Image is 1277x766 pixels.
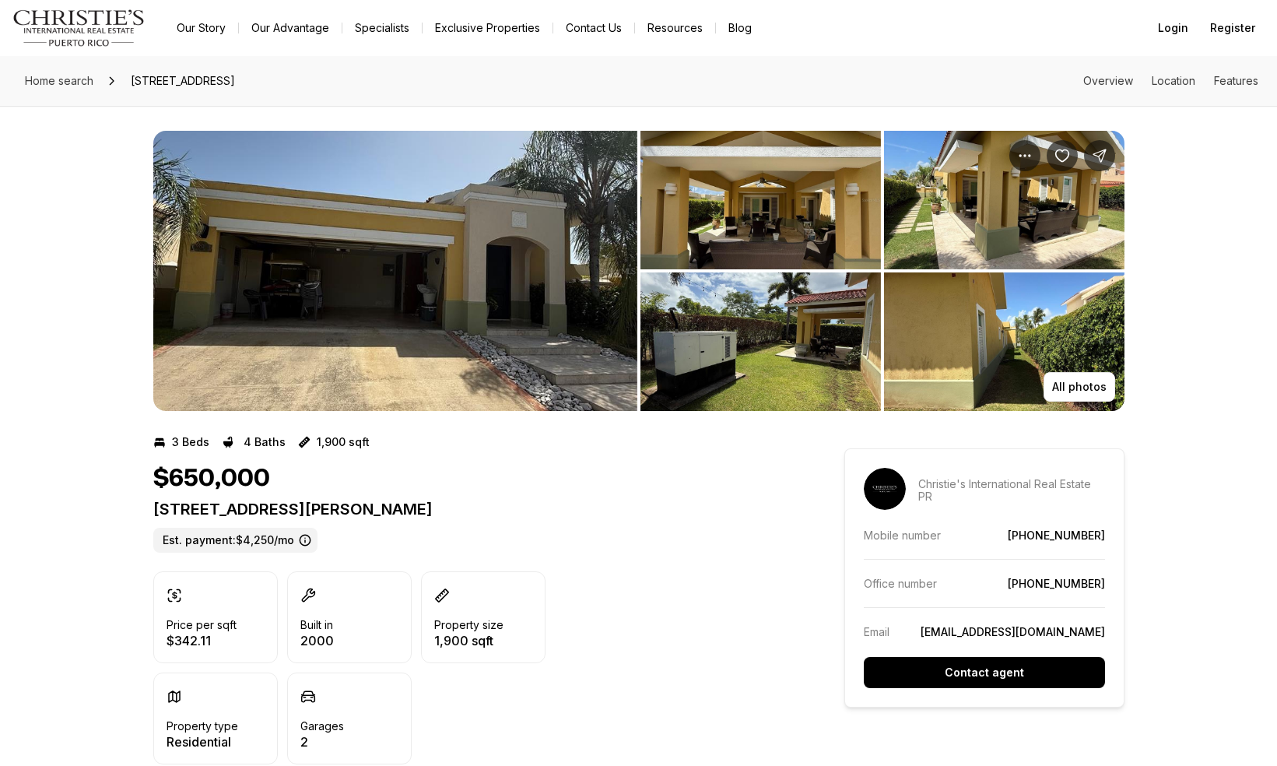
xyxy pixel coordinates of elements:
span: Home search [25,74,93,87]
h1: $650,000 [153,464,270,494]
button: All photos [1044,372,1115,402]
p: Contact agent [945,666,1024,679]
button: View image gallery [640,131,881,269]
button: Contact agent [864,657,1105,688]
button: Register [1201,12,1265,44]
p: Property type [167,720,238,733]
p: $342.11 [167,634,237,647]
button: View image gallery [153,131,637,411]
span: [STREET_ADDRESS] [125,69,241,93]
a: Skip to: Location [1152,74,1195,87]
button: Login [1149,12,1198,44]
a: Skip to: Overview [1083,74,1133,87]
button: Save Property: 112 FAIRWAY DR [1047,140,1078,171]
a: Resources [635,17,715,39]
p: All photos [1052,381,1107,393]
p: 4 Baths [244,436,286,448]
p: Office number [864,577,937,590]
label: Est. payment: $4,250/mo [153,528,317,553]
span: Register [1210,22,1255,34]
button: Share Property: 112 FAIRWAY DR [1084,140,1115,171]
a: [PHONE_NUMBER] [1008,529,1105,542]
a: Home search [19,69,100,93]
button: View image gallery [884,131,1124,269]
p: [STREET_ADDRESS][PERSON_NAME] [153,500,788,518]
a: Our Story [164,17,238,39]
p: Christie's International Real Estate PR [918,478,1105,503]
li: 1 of 10 [153,131,637,411]
a: Our Advantage [239,17,342,39]
a: Blog [716,17,764,39]
p: Price per sqft [167,619,237,631]
p: Garages [300,720,344,733]
p: Residential [167,736,238,748]
button: 4 Baths [222,430,286,455]
button: View image gallery [640,272,881,411]
img: logo [12,9,146,47]
p: Email [864,625,889,638]
p: Property size [434,619,503,631]
p: 1,900 sqft [317,436,370,448]
a: [PHONE_NUMBER] [1008,577,1105,590]
a: Specialists [342,17,422,39]
button: Contact Us [553,17,634,39]
p: Mobile number [864,529,941,542]
a: Exclusive Properties [423,17,553,39]
button: View image gallery [884,272,1124,411]
p: 2 [300,736,344,748]
p: 2000 [300,634,334,647]
div: Listing Photos [153,131,1124,411]
p: 3 Beds [172,436,209,448]
span: Login [1158,22,1188,34]
a: Skip to: Features [1214,74,1258,87]
button: Property options [1009,140,1040,171]
a: [EMAIL_ADDRESS][DOMAIN_NAME] [921,625,1105,638]
p: 1,900 sqft [434,634,503,647]
p: Built in [300,619,333,631]
nav: Page section menu [1083,75,1258,87]
li: 2 of 10 [640,131,1124,411]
